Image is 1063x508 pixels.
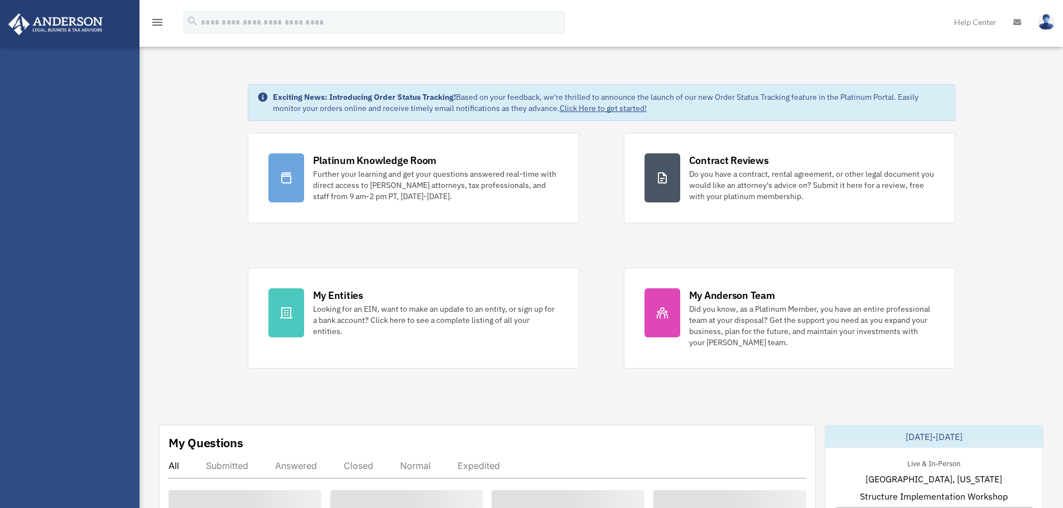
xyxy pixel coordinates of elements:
[344,460,373,471] div: Closed
[248,133,579,223] a: Platinum Knowledge Room Further your learning and get your questions answered real-time with dire...
[248,268,579,369] a: My Entities Looking for an EIN, want to make an update to an entity, or sign up for a bank accoun...
[273,92,456,102] strong: Exciting News: Introducing Order Status Tracking!
[169,460,179,471] div: All
[275,460,317,471] div: Answered
[689,153,769,167] div: Contract Reviews
[624,268,955,369] a: My Anderson Team Did you know, as a Platinum Member, you have an entire professional team at your...
[151,16,164,29] i: menu
[313,153,437,167] div: Platinum Knowledge Room
[313,288,363,302] div: My Entities
[186,15,199,27] i: search
[825,425,1043,448] div: [DATE]-[DATE]
[5,13,106,35] img: Anderson Advisors Platinum Portal
[560,103,647,113] a: Click Here to get started!
[313,168,559,202] div: Further your learning and get your questions answered real-time with direct access to [PERSON_NAM...
[273,91,946,114] div: Based on your feedback, we're thrilled to announce the launch of our new Order Status Tracking fe...
[458,460,500,471] div: Expedited
[206,460,248,471] div: Submitted
[689,303,935,348] div: Did you know, as a Platinum Member, you have an entire professional team at your disposal? Get th...
[624,133,955,223] a: Contract Reviews Do you have a contract, rental agreement, or other legal document you would like...
[151,20,164,29] a: menu
[898,457,969,468] div: Live & In-Person
[400,460,431,471] div: Normal
[689,168,935,202] div: Do you have a contract, rental agreement, or other legal document you would like an attorney's ad...
[313,303,559,337] div: Looking for an EIN, want to make an update to an entity, or sign up for a bank account? Click her...
[169,434,243,451] div: My Questions
[1038,14,1055,30] img: User Pic
[860,490,1008,503] span: Structure Implementation Workshop
[689,288,775,302] div: My Anderson Team
[865,472,1002,486] span: [GEOGRAPHIC_DATA], [US_STATE]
